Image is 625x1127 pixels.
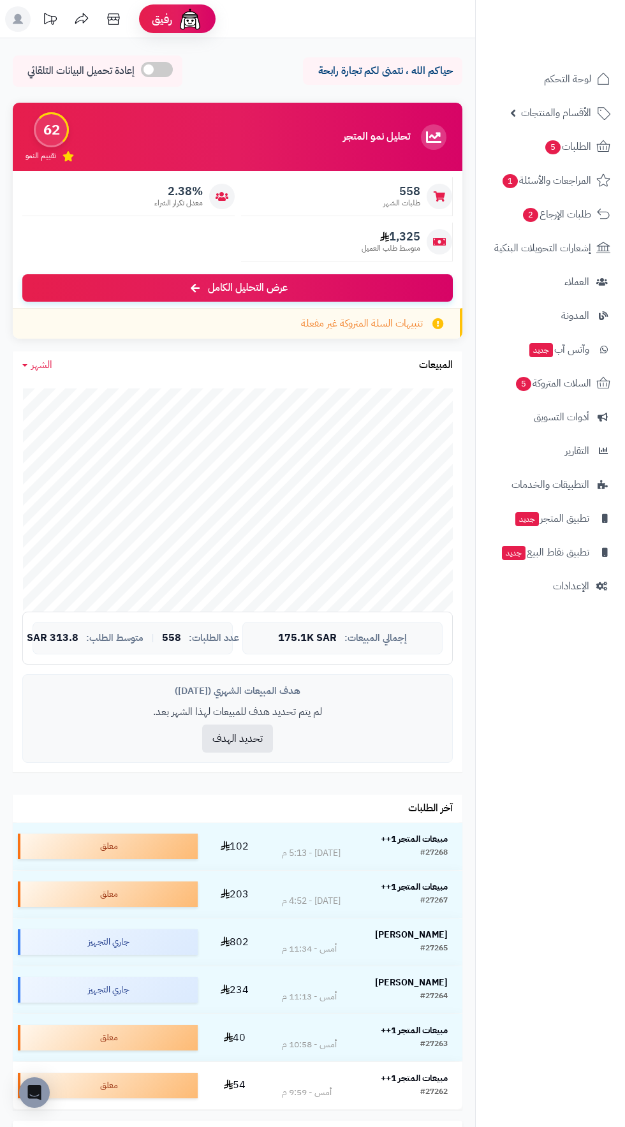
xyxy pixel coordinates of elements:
span: الشهر [31,357,52,372]
td: 54 [203,1062,267,1109]
span: | [151,633,154,643]
div: [DATE] - 4:52 م [282,895,341,908]
a: العملاء [483,267,617,297]
a: الإعدادات [483,571,617,601]
span: 5 [545,140,561,154]
a: تحديثات المنصة [34,6,66,35]
span: 5 [516,377,531,391]
a: السلات المتروكة5 [483,368,617,399]
span: عدد الطلبات: [189,633,239,644]
div: معلق [18,834,198,859]
div: Open Intercom Messenger [19,1077,50,1108]
span: إجمالي المبيعات: [344,633,407,644]
span: الإعدادات [553,577,589,595]
strong: [PERSON_NAME] [375,928,448,941]
span: 558 [383,184,420,198]
td: 234 [203,966,267,1013]
a: الشهر [22,358,52,372]
button: تحديد الهدف [202,725,273,753]
a: لوحة التحكم [483,64,617,94]
span: 1,325 [362,230,420,244]
a: إشعارات التحويلات البنكية [483,233,617,263]
img: ai-face.png [177,6,203,32]
td: 40 [203,1014,267,1061]
a: عرض التحليل الكامل [22,274,453,302]
h3: آخر الطلبات [408,803,453,814]
div: #27268 [420,847,448,860]
div: جاري التجهيز [18,977,198,1003]
h3: تحليل نمو المتجر [343,131,410,143]
div: #27264 [420,991,448,1003]
span: 558 [162,633,181,644]
span: تطبيق المتجر [514,510,589,527]
td: 102 [203,823,267,870]
span: أدوات التسويق [534,408,589,426]
span: 313.8 SAR [27,633,78,644]
a: طلبات الإرجاع2 [483,199,617,230]
strong: مبيعات المتجر 1++ [381,1072,448,1085]
img: logo-2.png [538,30,613,57]
a: أدوات التسويق [483,402,617,432]
span: إشعارات التحويلات البنكية [494,239,591,257]
span: 2.38% [154,184,203,198]
a: تطبيق المتجرجديد [483,503,617,534]
div: #27262 [420,1086,448,1099]
span: جديد [529,343,553,357]
a: التطبيقات والخدمات [483,469,617,500]
span: متوسط الطلب: [86,633,143,644]
span: الطلبات [544,138,591,156]
td: 802 [203,918,267,966]
span: 1 [503,174,518,188]
span: طلبات الشهر [383,198,420,209]
div: أمس - 10:58 م [282,1038,337,1051]
strong: مبيعات المتجر 1++ [381,832,448,846]
span: السلات المتروكة [515,374,591,392]
span: الأقسام والمنتجات [521,104,591,122]
span: 175.1K SAR [278,633,337,644]
span: وآتس آب [528,341,589,358]
strong: مبيعات المتجر 1++ [381,1024,448,1037]
span: جديد [502,546,526,560]
div: معلق [18,1073,198,1098]
span: إعادة تحميل البيانات التلقائي [27,64,135,78]
div: هدف المبيعات الشهري ([DATE]) [33,684,443,698]
a: الطلبات5 [483,131,617,162]
div: أمس - 9:59 م [282,1086,332,1099]
span: 2 [523,208,538,222]
div: معلق [18,1025,198,1050]
td: 203 [203,871,267,918]
span: تطبيق نقاط البيع [501,543,589,561]
span: رفيق [152,11,172,27]
span: العملاء [564,273,589,291]
div: جاري التجهيز [18,929,198,955]
a: المدونة [483,300,617,331]
span: متوسط طلب العميل [362,243,420,254]
span: التطبيقات والخدمات [511,476,589,494]
span: جديد [515,512,539,526]
a: التقارير [483,436,617,466]
span: التقارير [565,442,589,460]
div: [DATE] - 5:13 م [282,847,341,860]
div: #27263 [420,1038,448,1051]
div: #27265 [420,943,448,955]
div: أمس - 11:13 م [282,991,337,1003]
span: عرض التحليل الكامل [208,281,288,295]
div: أمس - 11:34 م [282,943,337,955]
strong: [PERSON_NAME] [375,976,448,989]
span: تقييم النمو [26,151,56,161]
a: تطبيق نقاط البيعجديد [483,537,617,568]
span: طلبات الإرجاع [522,205,591,223]
p: لم يتم تحديد هدف للمبيعات لهذا الشهر بعد. [33,705,443,719]
a: المراجعات والأسئلة1 [483,165,617,196]
p: حياكم الله ، نتمنى لكم تجارة رابحة [312,64,453,78]
div: معلق [18,881,198,907]
span: معدل تكرار الشراء [154,198,203,209]
span: تنبيهات السلة المتروكة غير مفعلة [301,316,423,331]
strong: مبيعات المتجر 1++ [381,880,448,894]
span: لوحة التحكم [544,70,591,88]
div: #27267 [420,895,448,908]
h3: المبيعات [419,360,453,371]
span: المراجعات والأسئلة [501,172,591,189]
span: المدونة [561,307,589,325]
a: وآتس آبجديد [483,334,617,365]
